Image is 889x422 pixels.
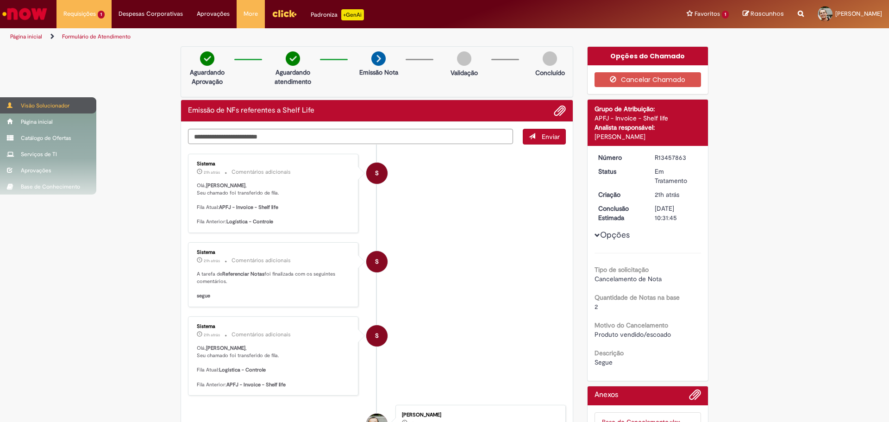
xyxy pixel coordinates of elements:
[451,68,478,77] p: Validação
[197,345,351,388] p: Olá, , Seu chamado foi transferido de fila. Fila Atual: Fila Anterior:
[204,332,220,338] span: 21h atrás
[595,132,701,141] div: [PERSON_NAME]
[204,258,220,264] time: 28/08/2025 13:33:09
[655,190,698,199] div: 28/08/2025 13:31:41
[457,51,471,66] img: img-circle-grey.png
[743,10,784,19] a: Rascunhos
[554,105,566,117] button: Adicionar anexos
[595,293,680,302] b: Quantidade de Notas na base
[188,129,513,145] textarea: Digite sua mensagem aqui...
[402,412,556,418] div: [PERSON_NAME]
[204,170,220,175] span: 21h atrás
[595,302,598,311] span: 2
[197,324,351,329] div: Sistema
[1,5,49,23] img: ServiceNow
[595,275,662,283] span: Cancelamento de Nota
[595,113,701,123] div: APFJ - Invoice - Shelf life
[595,265,649,274] b: Tipo de solicitação
[591,167,648,176] dt: Status
[98,11,105,19] span: 1
[200,51,214,66] img: check-circle-green.png
[375,325,379,347] span: S
[751,9,784,18] span: Rascunhos
[204,258,220,264] span: 21h atrás
[595,330,671,339] span: Produto vendido/escoado
[197,271,351,300] p: A tarefa de foi finalizada com os seguintes comentários.
[591,204,648,222] dt: Conclusão Estimada
[591,153,648,162] dt: Número
[359,68,398,77] p: Emissão Nota
[595,358,613,366] span: Segue
[655,190,679,199] time: 28/08/2025 13:31:41
[204,332,220,338] time: 28/08/2025 13:31:49
[226,218,273,225] b: Logística - Controle
[595,349,624,357] b: Descrição
[206,345,245,352] b: [PERSON_NAME]
[219,366,266,373] b: Logística - Controle
[62,33,131,40] a: Formulário de Atendimento
[595,123,701,132] div: Analista responsável:
[595,391,618,399] h2: Anexos
[232,168,291,176] small: Comentários adicionais
[286,51,300,66] img: check-circle-green.png
[270,68,315,86] p: Aguardando atendimento
[595,321,668,329] b: Motivo do Cancelamento
[375,251,379,273] span: S
[206,182,245,189] b: [PERSON_NAME]
[311,9,364,20] div: Padroniza
[366,325,388,346] div: System
[523,129,566,145] button: Enviar
[222,271,264,277] b: Referenciar Notas
[226,381,286,388] b: APFJ - Invoice - Shelf life
[197,182,351,226] p: Olá, , Seu chamado foi transferido de fila. Fila Atual: Fila Anterior:
[595,72,701,87] button: Cancelar Chamado
[188,107,314,115] h2: Emissão de NFs referentes a Shelf Life Histórico de tíquete
[655,204,698,222] div: [DATE] 10:31:45
[197,292,210,299] b: segue
[689,389,701,405] button: Adicionar anexos
[655,190,679,199] span: 21h atrás
[197,161,351,167] div: Sistema
[371,51,386,66] img: arrow-next.png
[204,170,220,175] time: 28/08/2025 13:33:13
[542,132,560,141] span: Enviar
[535,68,565,77] p: Concluído
[366,251,388,272] div: System
[722,11,729,19] span: 1
[595,104,701,113] div: Grupo de Atribuição:
[10,33,42,40] a: Página inicial
[119,9,183,19] span: Despesas Corporativas
[232,257,291,265] small: Comentários adicionais
[835,10,882,18] span: [PERSON_NAME]
[588,47,708,65] div: Opções do Chamado
[341,9,364,20] p: +GenAi
[197,9,230,19] span: Aprovações
[244,9,258,19] span: More
[543,51,557,66] img: img-circle-grey.png
[591,190,648,199] dt: Criação
[655,153,698,162] div: R13457863
[63,9,96,19] span: Requisições
[7,28,586,45] ul: Trilhas de página
[197,250,351,255] div: Sistema
[375,162,379,184] span: S
[695,9,720,19] span: Favoritos
[232,331,291,339] small: Comentários adicionais
[366,163,388,184] div: System
[219,204,278,211] b: APFJ - Invoice - Shelf life
[655,167,698,185] div: Em Tratamento
[185,68,230,86] p: Aguardando Aprovação
[272,6,297,20] img: click_logo_yellow_360x200.png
